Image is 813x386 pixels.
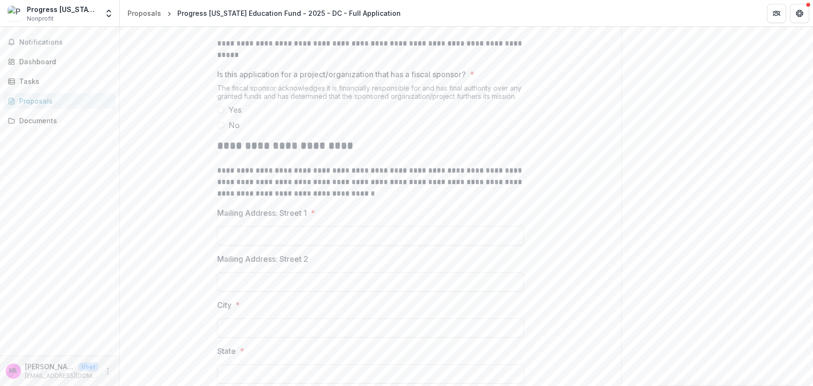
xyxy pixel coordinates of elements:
[217,84,524,104] div: The fiscal sponsor acknowledges it is financially responsible for and has final authority over an...
[4,93,116,109] a: Proposals
[79,363,98,371] p: User
[128,8,161,18] div: Proposals
[217,299,232,311] p: City
[229,119,240,131] span: No
[229,104,242,116] span: Yes
[790,4,809,23] button: Get Help
[4,35,116,50] button: Notifications
[19,76,108,86] div: Tasks
[4,54,116,70] a: Dashboard
[27,14,54,23] span: Nonprofit
[19,38,112,47] span: Notifications
[19,96,108,106] div: Proposals
[767,4,786,23] button: Partners
[8,6,23,21] img: Progress Virginia Education Fund
[217,345,236,357] p: State
[9,368,18,374] div: Mathias, LaTwyla
[19,57,108,67] div: Dashboard
[19,116,108,126] div: Documents
[102,4,116,23] button: Open entity switcher
[25,372,98,380] p: [EMAIL_ADDRESS][DOMAIN_NAME]
[27,4,98,14] div: Progress [US_STATE] Education Fund
[217,207,307,219] p: Mailing Address: Street 1
[124,6,165,20] a: Proposals
[102,365,114,377] button: More
[177,8,401,18] div: Progress [US_STATE] Education Fund - 2025 - DC - Full Application
[124,6,405,20] nav: breadcrumb
[217,253,308,265] p: Mailing Address: Street 2
[25,362,75,372] p: [PERSON_NAME]
[217,69,466,80] p: Is this application for a project/organization that has a fiscal sponsor?
[4,113,116,129] a: Documents
[4,73,116,89] a: Tasks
